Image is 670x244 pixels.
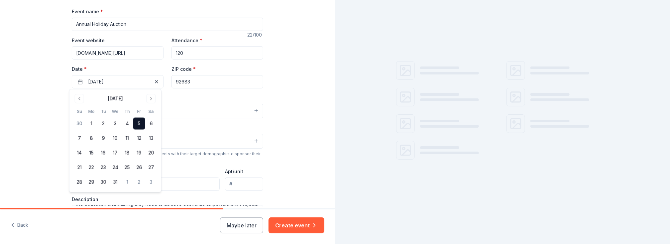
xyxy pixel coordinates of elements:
label: Description [72,196,98,203]
th: Tuesday [97,108,109,115]
textarea: Fund raiser is to help with our mission to provide women and girls with access to the education a... [72,205,263,235]
div: 22 /100 [247,31,263,39]
button: 24 [109,162,121,174]
button: 7 [73,132,85,144]
button: Go to next month [147,94,156,103]
button: 10 [109,132,121,144]
button: 30 [97,176,109,188]
label: Attendance [171,37,202,44]
button: 8 [85,132,97,144]
th: Thursday [121,108,133,115]
button: 15 [85,147,97,159]
button: 20 [145,147,157,159]
button: 25 [121,162,133,174]
button: 11 [121,132,133,144]
th: Monday [85,108,97,115]
button: 5 [133,118,145,130]
button: 23 [97,162,109,174]
button: 21 [73,162,85,174]
button: 1 [85,118,97,130]
button: 9 [97,132,109,144]
button: 12 [133,132,145,144]
button: Go to previous month [75,94,84,103]
label: Event website [72,37,105,44]
label: Event name [72,8,103,15]
button: Create event [269,217,324,233]
button: 28 [73,176,85,188]
button: 19 [133,147,145,159]
button: 3 [145,176,157,188]
input: 12345 (U.S. only) [171,75,263,88]
button: Back [11,218,28,232]
button: 22 [85,162,97,174]
button: 31 [109,176,121,188]
button: 16 [97,147,109,159]
th: Friday [133,108,145,115]
button: Fundraiser [72,104,263,118]
input: Spring Fundraiser [72,18,263,31]
button: 13 [145,132,157,144]
th: Wednesday [109,108,121,115]
input: https://www... [72,46,164,60]
button: 2 [133,176,145,188]
label: Apt/unit [225,168,243,175]
th: Saturday [145,108,157,115]
label: Date [72,66,164,72]
button: 30 [73,118,85,130]
input: # [225,178,263,191]
th: Sunday [73,108,85,115]
button: 3 [109,118,121,130]
button: [DATE] [72,75,164,88]
div: [DATE] [108,95,123,103]
button: 1 [121,176,133,188]
button: 14 [73,147,85,159]
button: All genders [72,134,263,149]
button: 2 [97,118,109,130]
input: 20 [171,46,263,60]
button: 6 [145,118,157,130]
div: We use this information to help brands find events with their target demographic to sponsor their... [72,151,263,162]
label: ZIP code [171,66,196,72]
button: 17 [109,147,121,159]
button: 27 [145,162,157,174]
button: 4 [121,118,133,130]
button: Maybe later [220,217,263,233]
button: 26 [133,162,145,174]
button: 18 [121,147,133,159]
button: 29 [85,176,97,188]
